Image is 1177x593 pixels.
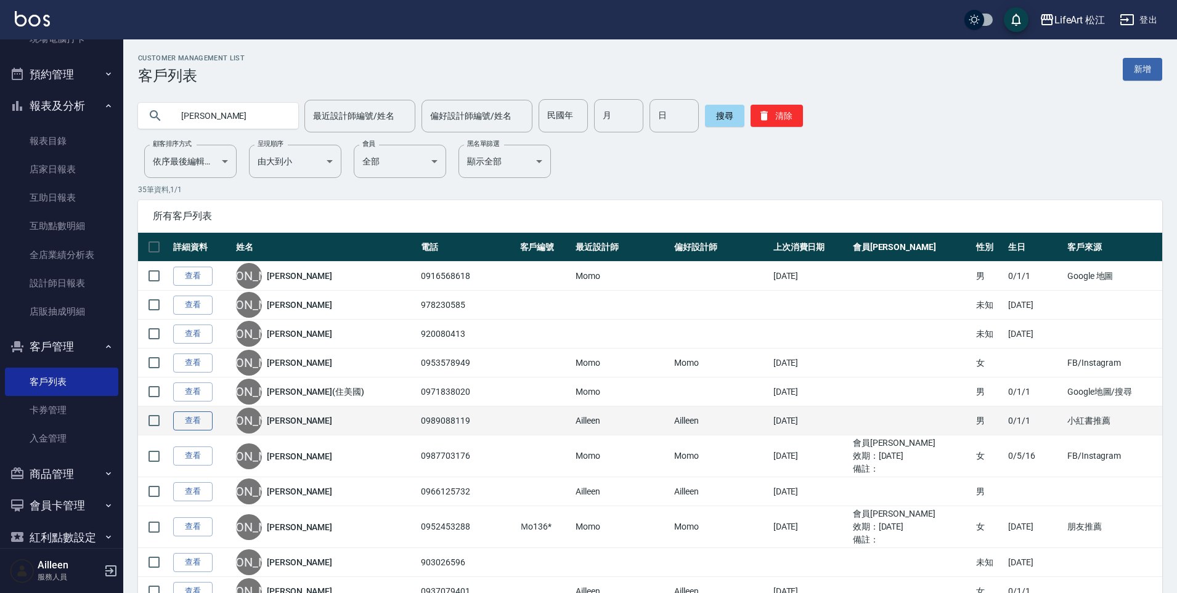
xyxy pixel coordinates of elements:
[236,263,262,289] div: [PERSON_NAME]
[1064,233,1162,262] th: 客戶來源
[770,406,850,435] td: [DATE]
[267,357,332,369] a: [PERSON_NAME]
[138,54,245,62] h2: Customer Management List
[770,435,850,477] td: [DATE]
[705,105,744,127] button: 搜尋
[5,155,118,184] a: 店家日報表
[267,299,332,311] a: [PERSON_NAME]
[236,514,262,540] div: [PERSON_NAME]
[173,353,213,373] a: 查看
[973,262,1005,291] td: 男
[418,406,516,435] td: 0989088119
[5,269,118,297] a: 設計師日報表
[138,67,245,84] h3: 客戶列表
[15,11,50,26] img: Logo
[973,477,1005,506] td: 男
[1123,58,1162,81] a: 新增
[173,553,213,572] a: 查看
[173,482,213,501] a: 查看
[973,548,1005,577] td: 未知
[173,267,213,286] a: 查看
[236,379,262,405] div: [PERSON_NAME]
[267,385,364,398] a: [PERSON_NAME](住美國)
[173,382,213,401] a: 查看
[5,184,118,212] a: 互助日報表
[751,105,803,127] button: 清除
[853,437,970,450] ul: 會員[PERSON_NAME]
[38,571,100,583] p: 服務人員
[418,435,516,477] td: 0987703176
[173,411,213,430] a: 查看
[236,408,262,434] div: [PERSON_NAME]
[173,517,213,536] a: 查看
[572,377,671,406] td: Momo
[236,549,262,575] div: [PERSON_NAME]
[1005,506,1064,548] td: [DATE]
[671,506,770,548] td: Momo
[572,406,671,435] td: Ailleen
[267,414,332,427] a: [PERSON_NAME]
[1005,262,1064,291] td: 0/1/1
[5,25,118,53] a: 現場電腦打卡
[173,446,213,466] a: 查看
[362,139,375,148] label: 會員
[267,270,332,282] a: [PERSON_NAME]
[5,127,118,155] a: 報表目錄
[973,320,1005,349] td: 未知
[38,559,100,571] h5: Ailleen
[973,291,1005,320] td: 未知
[1064,349,1162,377] td: FB/Instagram
[572,233,671,262] th: 最近設計師
[418,349,516,377] td: 0953578949
[1064,435,1162,477] td: FB/Instagram
[138,184,1162,195] p: 35 筆資料, 1 / 1
[5,522,118,554] button: 紅利點數設定
[572,506,671,548] td: Momo
[236,321,262,347] div: [PERSON_NAME]
[5,58,118,91] button: 預約管理
[267,485,332,498] a: [PERSON_NAME]
[173,99,288,132] input: 搜尋關鍵字
[5,368,118,396] a: 客戶列表
[770,233,850,262] th: 上次消費日期
[458,145,551,178] div: 顯示全部
[236,292,262,318] div: [PERSON_NAME]
[853,507,970,520] ul: 會員[PERSON_NAME]
[853,462,970,475] ul: 備註：
[354,145,446,178] div: 全部
[1005,548,1064,577] td: [DATE]
[1004,7,1028,32] button: save
[973,377,1005,406] td: 男
[1005,233,1064,262] th: 生日
[973,349,1005,377] td: 女
[5,458,118,490] button: 商品管理
[467,139,499,148] label: 黑名單篩選
[1005,320,1064,349] td: [DATE]
[671,233,770,262] th: 偏好設計師
[1064,506,1162,548] td: 朋友推薦
[572,349,671,377] td: Momo
[170,233,233,262] th: 詳細資料
[517,233,573,262] th: 客戶編號
[5,297,118,326] a: 店販抽成明細
[853,520,970,533] ul: 效期： [DATE]
[671,349,770,377] td: Momo
[572,477,671,506] td: Ailleen
[236,443,262,469] div: [PERSON_NAME]
[249,145,341,178] div: 由大到小
[267,450,332,462] a: [PERSON_NAME]
[5,241,118,269] a: 全店業績分析表
[173,325,213,344] a: 查看
[236,350,262,376] div: [PERSON_NAME]
[1064,406,1162,435] td: 小紅書推薦
[1064,262,1162,291] td: Google 地圖
[418,548,516,577] td: 903026596
[418,320,516,349] td: 920080413
[173,296,213,315] a: 查看
[267,521,332,533] a: [PERSON_NAME]
[5,424,118,453] a: 入金管理
[572,262,671,291] td: Momo
[418,377,516,406] td: 0971838020
[5,212,118,240] a: 互助點數明細
[418,506,516,548] td: 0952453288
